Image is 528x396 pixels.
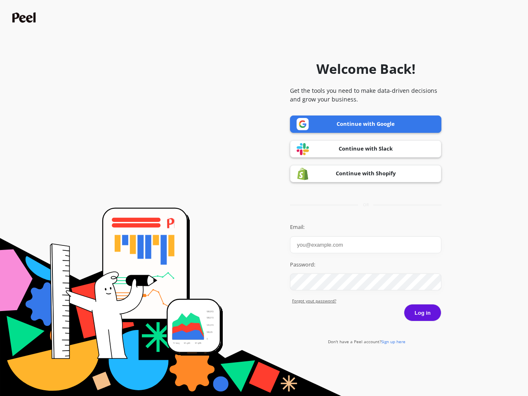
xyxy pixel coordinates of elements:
[290,140,441,158] a: Continue with Slack
[328,339,405,344] a: Don't have a Peel account?Sign up here
[404,304,441,321] button: Log in
[12,12,38,23] img: Peel
[316,59,415,79] h1: Welcome Back!
[297,167,309,180] img: Shopify logo
[290,202,441,208] div: or
[381,339,405,344] span: Sign up here
[290,236,441,253] input: you@example.com
[290,261,441,269] label: Password:
[290,115,441,133] a: Continue with Google
[297,143,309,156] img: Slack logo
[290,223,441,231] label: Email:
[290,86,441,104] p: Get the tools you need to make data-driven decisions and grow your business.
[292,298,441,304] a: Forgot yout password?
[297,118,309,130] img: Google logo
[290,165,441,182] a: Continue with Shopify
